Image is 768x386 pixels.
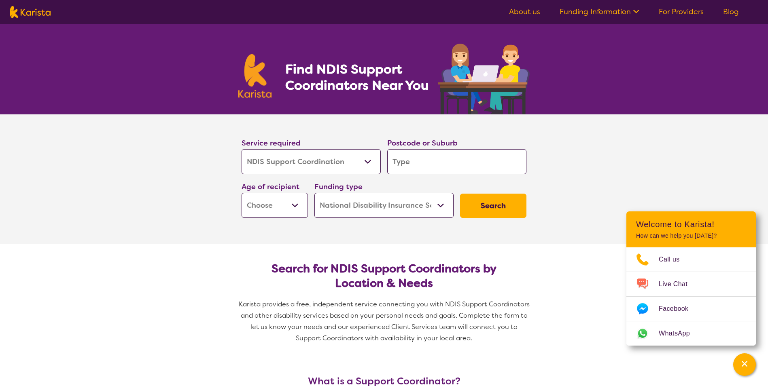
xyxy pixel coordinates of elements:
img: Karista logo [238,54,272,98]
label: Postcode or Suburb [387,138,458,148]
a: Web link opens in a new tab. [626,321,756,346]
div: Channel Menu [626,211,756,346]
label: Age of recipient [242,182,299,192]
img: support-coordination [438,44,530,114]
p: How can we help you [DATE]? [636,232,746,239]
input: Type [387,149,526,174]
span: Karista provides a free, independent service connecting you with NDIS Support Coordinators and ot... [239,300,531,342]
button: Search [460,194,526,218]
h1: Find NDIS Support Coordinators Near You [285,61,435,93]
span: WhatsApp [659,327,700,340]
label: Funding type [314,182,363,192]
span: Live Chat [659,278,697,290]
span: Call us [659,253,690,266]
ul: Choose channel [626,247,756,346]
span: Facebook [659,303,698,315]
h2: Search for NDIS Support Coordinators by Location & Needs [248,262,520,291]
a: For Providers [659,7,704,17]
a: About us [509,7,540,17]
a: Funding Information [560,7,639,17]
img: Karista logo [10,6,51,18]
a: Blog [723,7,739,17]
h2: Welcome to Karista! [636,219,746,229]
button: Channel Menu [733,353,756,376]
label: Service required [242,138,301,148]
